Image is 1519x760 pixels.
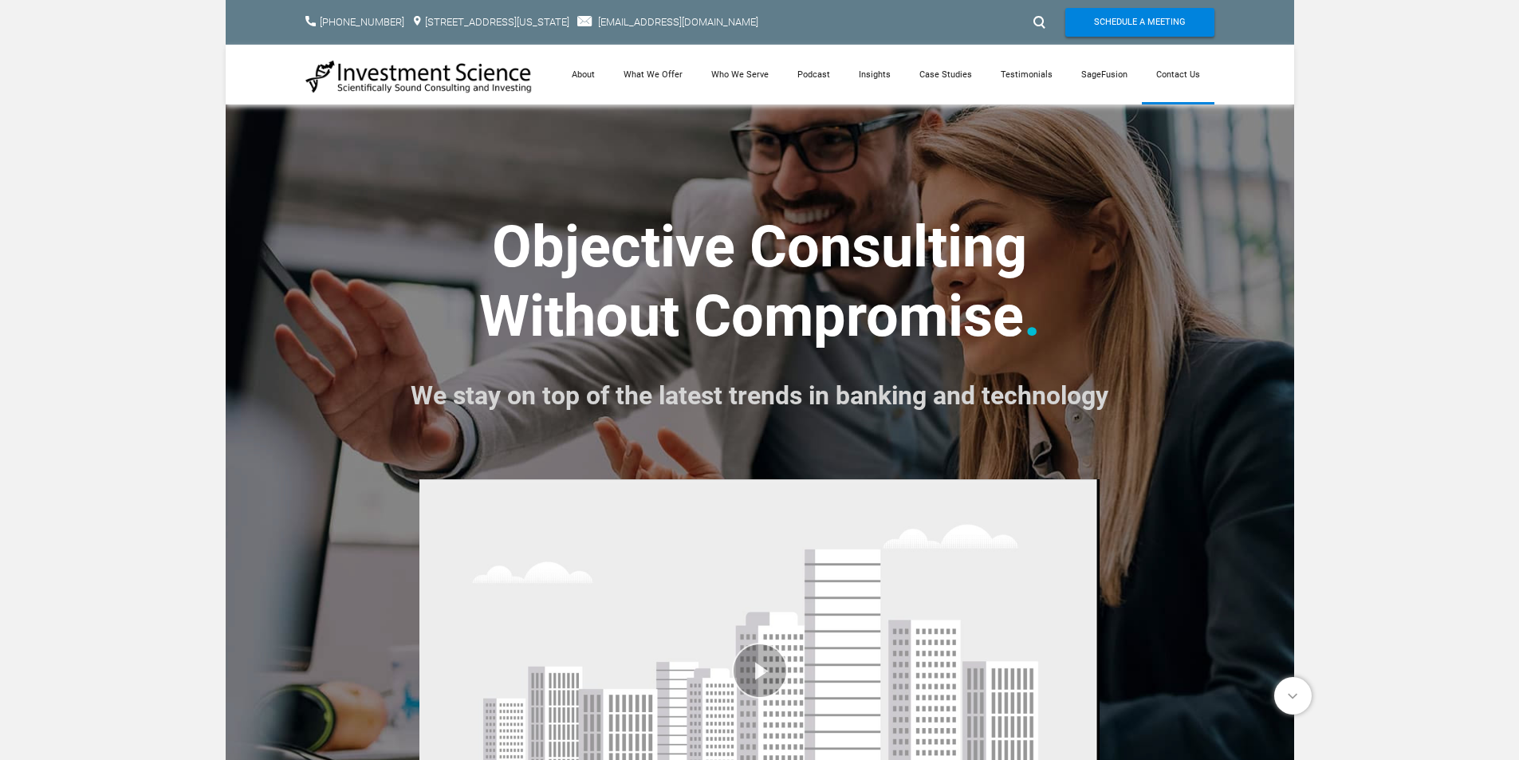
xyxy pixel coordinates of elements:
[783,45,844,104] a: Podcast
[697,45,783,104] a: Who We Serve
[1067,45,1142,104] a: SageFusion
[320,16,404,28] a: [PHONE_NUMBER]
[844,45,905,104] a: Insights
[1024,282,1041,350] font: .
[598,16,758,28] a: [EMAIL_ADDRESS][DOMAIN_NAME]
[425,16,569,28] a: [STREET_ADDRESS][US_STATE]​
[557,45,609,104] a: About
[609,45,697,104] a: What We Offer
[411,380,1108,411] font: We stay on top of the latest trends in banking and technology
[986,45,1067,104] a: Testimonials
[1142,45,1214,104] a: Contact Us
[305,59,533,94] img: Investment Science | NYC Consulting Services
[905,45,986,104] a: Case Studies
[1094,8,1186,37] span: Schedule A Meeting
[1065,8,1214,37] a: Schedule A Meeting
[479,213,1028,349] strong: ​Objective Consulting ​Without Compromise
